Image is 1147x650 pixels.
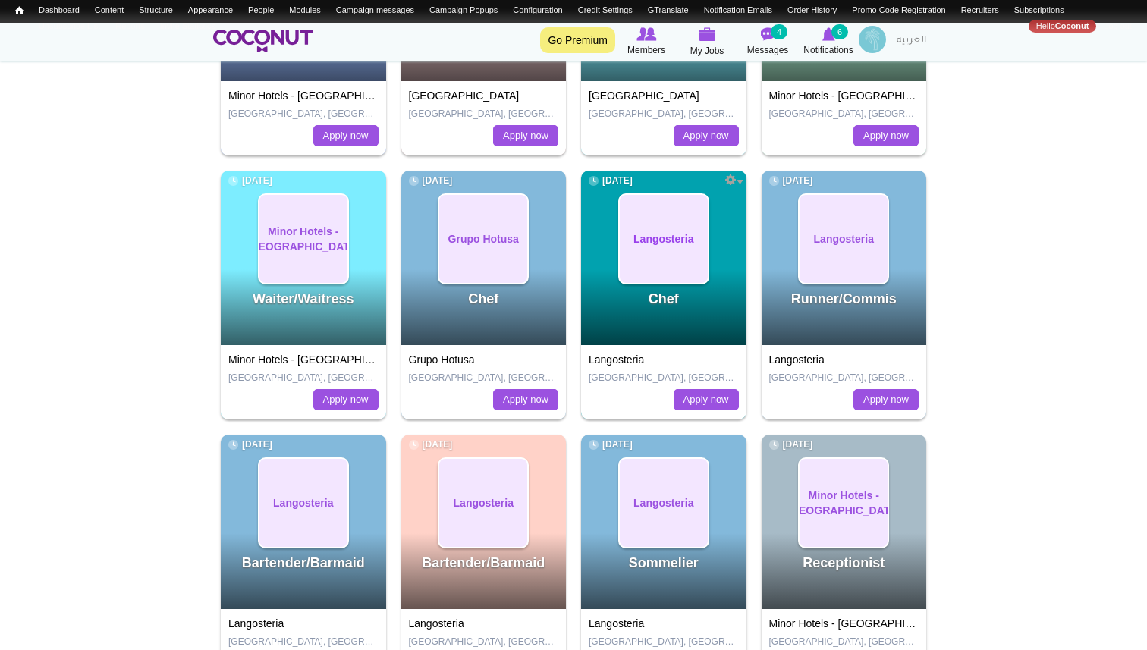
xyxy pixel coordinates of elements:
[328,4,422,17] a: Campaign messages
[213,30,313,52] img: Home
[589,438,633,451] span: [DATE]
[629,555,699,570] a: Sommelier
[540,27,615,53] a: Go Premium
[422,555,545,570] a: Bartender/Barmaid
[780,4,844,17] a: Order History
[721,172,743,186] a: Configure
[769,617,949,630] a: Minor Hotels - [GEOGRAPHIC_DATA]
[448,231,519,246] span: Grupo Hotusa
[589,174,633,187] span: [DATE]
[409,174,453,187] span: [DATE]
[690,43,724,58] span: My Jobs
[616,26,677,58] a: Browse Members Members
[737,26,798,58] a: Messages Messages 4
[627,42,665,58] span: Members
[1055,21,1089,30] strong: Coconut
[649,291,679,306] a: Chef
[242,555,365,570] a: Bartender/Barmaid
[803,42,853,58] span: Notifications
[409,108,559,121] p: [GEOGRAPHIC_DATA], [GEOGRAPHIC_DATA]
[589,617,644,630] a: Langosteria
[409,636,559,648] p: [GEOGRAPHIC_DATA], [GEOGRAPHIC_DATA]
[589,353,644,366] a: Langosteria
[31,20,108,33] a: Unsubscribe List
[570,4,640,17] a: Credit Settings
[259,195,347,283] a: Minor Hotels - [GEOGRAPHIC_DATA]
[228,353,408,366] a: Minor Hotels - [GEOGRAPHIC_DATA]
[493,389,558,410] a: Apply now
[800,459,888,547] a: Minor Hotels - [GEOGRAPHIC_DATA]
[769,372,919,385] p: [GEOGRAPHIC_DATA], [GEOGRAPHIC_DATA]
[696,4,780,17] a: Notification Emails
[589,372,739,385] p: [GEOGRAPHIC_DATA], [GEOGRAPHIC_DATA]
[633,231,693,246] span: Langosteria
[803,555,885,570] a: Receptionist
[889,26,934,56] a: العربية
[493,125,558,146] a: Apply now
[409,617,464,630] a: Langosteria
[259,459,347,547] a: Langosteria
[313,389,379,410] a: Apply now
[228,108,379,121] p: [GEOGRAPHIC_DATA], [GEOGRAPHIC_DATA]
[228,372,379,385] p: [GEOGRAPHIC_DATA], [GEOGRAPHIC_DATA]
[108,20,152,33] a: Reports
[273,495,333,510] span: Langosteria
[791,291,897,306] a: Runner/Commis
[439,459,527,547] a: Langosteria
[313,125,379,146] a: Apply now
[87,4,131,17] a: Content
[281,4,328,17] a: Modules
[253,291,354,306] a: Waiter/Waitress
[228,174,272,187] span: [DATE]
[769,89,949,102] a: Minor Hotels - [GEOGRAPHIC_DATA]
[152,20,223,33] a: Invite Statistics
[589,108,739,121] p: [GEOGRAPHIC_DATA], [GEOGRAPHIC_DATA]
[640,4,696,17] a: GTranslate
[228,617,284,630] a: Langosteria
[454,495,514,510] span: Langosteria
[409,353,475,366] a: Grupo Hotusa
[747,42,789,58] span: Messages
[228,89,408,102] a: Minor Hotels - [GEOGRAPHIC_DATA]
[633,495,693,510] span: Langosteria
[620,459,708,547] a: Langosteria
[853,389,919,410] a: Apply now
[228,438,272,451] span: [DATE]
[15,5,24,16] span: Home
[769,108,919,121] p: [GEOGRAPHIC_DATA], [GEOGRAPHIC_DATA]
[1007,4,1072,17] a: Subscriptions
[769,438,813,451] span: [DATE]
[228,636,379,648] p: [GEOGRAPHIC_DATA], [GEOGRAPHIC_DATA]
[620,195,708,283] a: Langosteria
[769,353,825,366] a: Langosteria
[31,4,87,17] a: Dashboard
[677,26,737,58] a: My Jobs My Jobs
[8,4,31,18] a: Home
[505,4,570,17] a: Configuration
[181,4,240,17] a: Appearance
[954,4,1007,17] a: Recruiters
[674,389,739,410] a: Apply now
[787,488,900,518] span: Minor Hotels - [GEOGRAPHIC_DATA]
[1029,20,1097,33] a: HelloCoconut
[798,26,859,58] a: Notifications Notifications 6
[853,125,919,146] a: Apply now
[769,636,919,648] p: [GEOGRAPHIC_DATA], [GEOGRAPHIC_DATA]
[409,372,559,385] p: [GEOGRAPHIC_DATA], [GEOGRAPHIC_DATA]
[468,291,498,306] a: Chef
[131,4,181,17] a: Structure
[1096,20,1139,33] a: Log out
[814,231,874,246] span: Langosteria
[800,195,888,283] a: Langosteria
[844,4,953,17] a: Promo Code Registration
[409,89,520,102] a: [GEOGRAPHIC_DATA]
[589,636,739,648] p: [GEOGRAPHIC_DATA], [GEOGRAPHIC_DATA]
[247,224,360,254] span: Minor Hotels - [GEOGRAPHIC_DATA]
[589,89,699,102] a: [GEOGRAPHIC_DATA]
[769,174,813,187] span: [DATE]
[240,4,281,17] a: People
[409,438,453,451] span: [DATE]
[439,195,527,283] a: Grupo Hotusa
[422,4,505,17] a: Campaign Popups
[674,125,739,146] a: Apply now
